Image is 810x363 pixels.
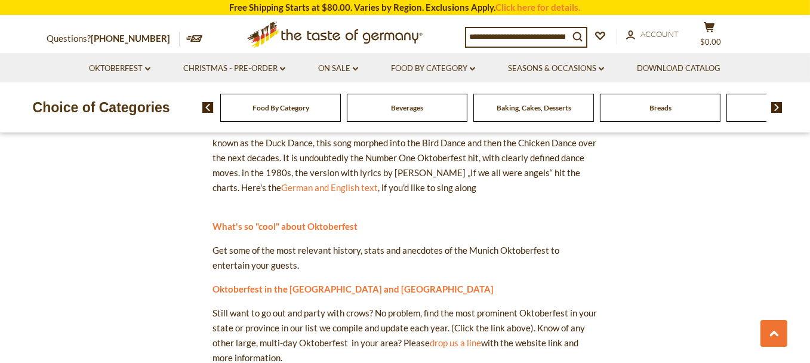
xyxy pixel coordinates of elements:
[252,103,309,112] a: Food By Category
[89,62,150,75] a: Oktoberfest
[212,243,598,273] p: Get some of the most relevant history, stats and anecdotes of the Munich Oktoberfest to entertain...
[637,62,720,75] a: Download Catalog
[91,33,171,44] a: [PHONE_NUMBER]
[212,106,598,195] p: No matter if you prefer [PERSON_NAME], mild pop or heavy metal ... you gotta play the ! Composed ...
[508,62,604,75] a: Seasons & Occasions
[202,102,214,113] img: previous arrow
[391,62,475,75] a: Food By Category
[496,2,581,13] a: Click here for details.
[692,21,728,51] button: $0.00
[212,221,358,232] a: What's so "cool" about Oktoberfest
[497,103,571,112] a: Baking, Cakes, Desserts
[649,103,672,112] a: Breads
[281,182,378,193] a: German and English text
[47,31,180,47] p: Questions?
[626,28,679,41] a: Account
[318,62,358,75] a: On Sale
[641,29,679,39] span: Account
[212,284,494,294] a: Oktoberfest in the [GEOGRAPHIC_DATA] and [GEOGRAPHIC_DATA]
[700,37,721,47] span: $0.00
[771,102,783,113] img: next arrow
[183,62,285,75] a: Christmas - PRE-ORDER
[430,337,481,348] a: drop us a line
[391,103,423,112] a: Beverages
